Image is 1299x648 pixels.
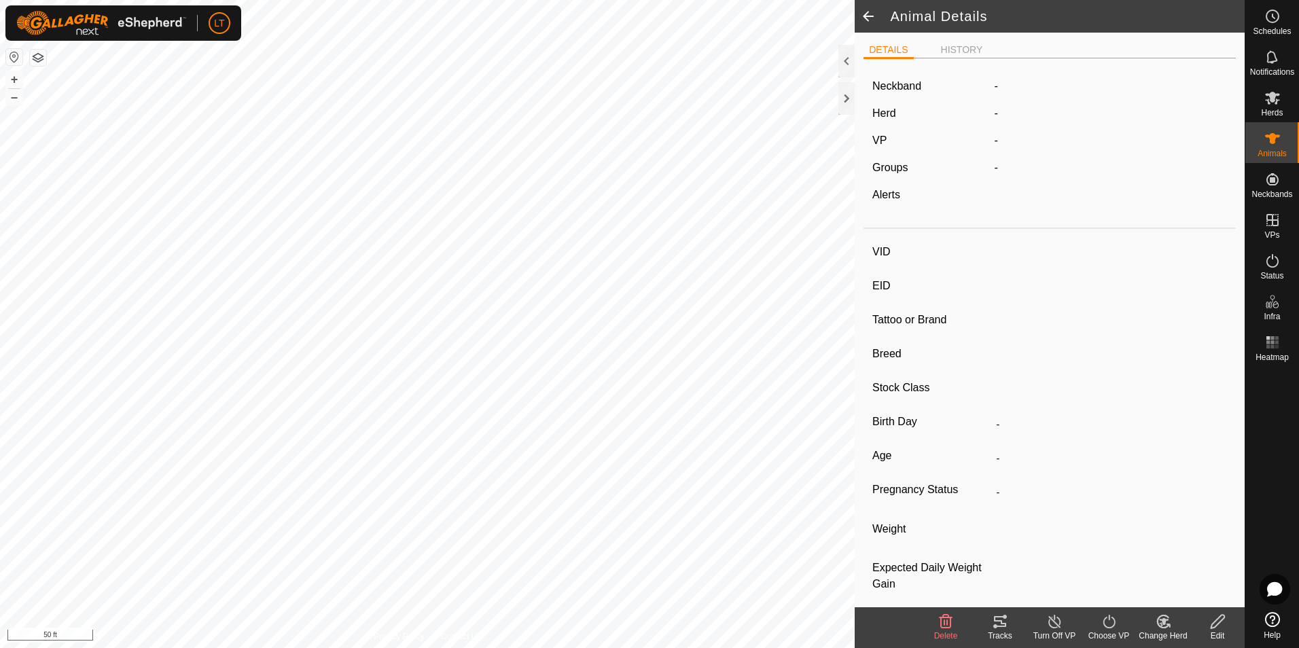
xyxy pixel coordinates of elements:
span: Delete [934,631,958,641]
span: VPs [1264,231,1279,239]
label: Weight [872,515,991,543]
button: Reset Map [6,49,22,65]
span: Infra [1264,312,1280,321]
label: VP [872,134,887,146]
label: Tattoo or Brand [872,311,991,329]
label: Breed [872,345,991,363]
span: Notifications [1250,68,1294,76]
button: + [6,71,22,88]
div: Choose VP [1082,630,1136,642]
span: Neckbands [1251,190,1292,198]
button: – [6,89,22,105]
span: Heatmap [1256,353,1289,361]
h2: Animal Details [890,8,1245,24]
a: Help [1245,607,1299,645]
label: Alerts [872,189,900,200]
label: VID [872,243,991,261]
div: Change Herd [1136,630,1190,642]
label: Pregnancy Status [872,481,991,499]
span: Animals [1258,149,1287,158]
span: Status [1260,272,1283,280]
app-display-virtual-paddock-transition: - [994,134,997,146]
div: - [989,160,1232,176]
button: Map Layers [30,50,46,66]
label: Herd [872,107,896,119]
div: Turn Off VP [1027,630,1082,642]
label: Birth Day [872,413,991,431]
a: Contact Us [441,630,481,643]
label: Stock Class [872,379,991,397]
label: Expected Daily Weight Gain [872,560,991,592]
label: EID [872,277,991,295]
label: - [994,78,997,94]
span: - [994,107,997,119]
a: Privacy Policy [374,630,425,643]
span: Herds [1261,109,1283,117]
span: Help [1264,631,1281,639]
span: Schedules [1253,27,1291,35]
div: Tracks [973,630,1027,642]
label: Age [872,447,991,465]
label: Groups [872,162,908,173]
li: HISTORY [936,43,989,57]
label: Neckband [872,78,921,94]
span: LT [214,16,224,31]
div: Edit [1190,630,1245,642]
img: Gallagher Logo [16,11,186,35]
li: DETAILS [864,43,913,59]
